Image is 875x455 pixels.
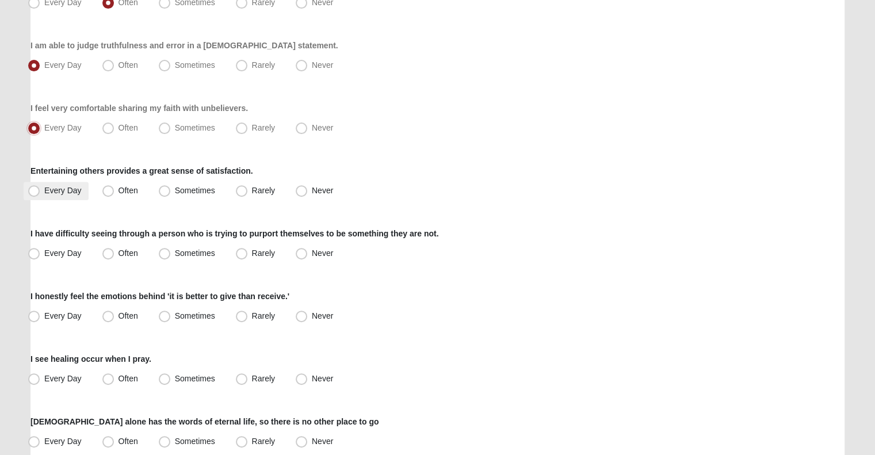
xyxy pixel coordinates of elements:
[119,186,138,195] span: Often
[252,123,275,132] span: Rarely
[44,374,82,383] span: Every Day
[252,374,275,383] span: Rarely
[252,311,275,320] span: Rarely
[44,60,82,70] span: Every Day
[30,416,379,427] label: [DEMOGRAPHIC_DATA] alone has the words of eternal life, so there is no other place to go
[30,102,248,114] label: I feel very comfortable sharing my faith with unbelievers.
[30,290,289,302] label: I honestly feel the emotions behind 'it is better to give than receive.'
[175,186,215,195] span: Sometimes
[175,123,215,132] span: Sometimes
[312,311,333,320] span: Never
[119,60,138,70] span: Often
[30,353,151,365] label: I see healing occur when I pray.
[175,311,215,320] span: Sometimes
[30,40,338,51] label: I am able to judge truthfulness and error in a [DEMOGRAPHIC_DATA] statement.
[119,311,138,320] span: Often
[44,311,82,320] span: Every Day
[175,60,215,70] span: Sometimes
[119,123,138,132] span: Often
[252,248,275,258] span: Rarely
[252,186,275,195] span: Rarely
[175,248,215,258] span: Sometimes
[119,374,138,383] span: Often
[30,228,438,239] label: I have difficulty seeing through a person who is trying to purport themselves to be something the...
[30,165,253,177] label: Entertaining others provides a great sense of satisfaction.
[312,248,333,258] span: Never
[312,60,333,70] span: Never
[252,60,275,70] span: Rarely
[175,374,215,383] span: Sometimes
[312,123,333,132] span: Never
[44,186,82,195] span: Every Day
[44,123,82,132] span: Every Day
[312,186,333,195] span: Never
[44,248,82,258] span: Every Day
[119,248,138,258] span: Often
[312,374,333,383] span: Never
